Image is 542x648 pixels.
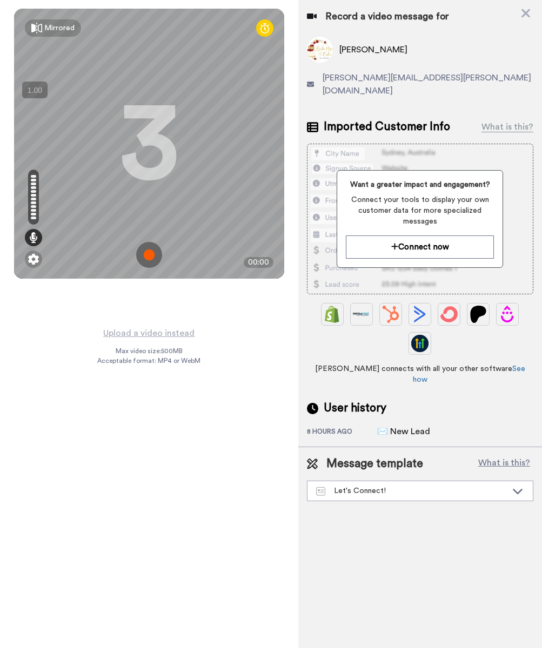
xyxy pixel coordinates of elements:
img: ic_record_start.svg [136,242,162,268]
img: ConvertKit [440,306,458,323]
button: What is this? [475,456,533,472]
div: What is this? [481,120,533,133]
span: Want a greater impact and engagement? [346,179,494,190]
img: Patreon [470,306,487,323]
span: User history [324,400,386,416]
img: Shopify [324,306,341,323]
img: Hubspot [382,306,399,323]
div: Let's Connect! [316,485,507,496]
span: Message template [326,456,423,472]
img: Drip [499,306,516,323]
div: ✉️ New Lead [377,425,431,438]
div: 00:00 [244,257,273,268]
span: Connect your tools to display your own customer data for more specialized messages [346,194,494,227]
button: Connect now [346,235,494,259]
span: [PERSON_NAME] connects with all your other software [307,363,533,385]
img: GoHighLevel [411,335,429,352]
span: Acceptable format: MP4 or WebM [97,356,200,365]
img: Ontraport [353,306,370,323]
img: ActiveCampaign [411,306,429,323]
button: Upload a video instead [100,326,198,340]
div: 3 [119,103,179,184]
span: Max video size: 500 MB [116,347,183,355]
img: Message-temps.svg [316,487,325,496]
span: Imported Customer Info [324,119,450,135]
span: [PERSON_NAME][EMAIL_ADDRESS][PERSON_NAME][DOMAIN_NAME] [323,71,533,97]
a: See how [413,365,525,383]
div: 8 hours ago [307,427,377,438]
